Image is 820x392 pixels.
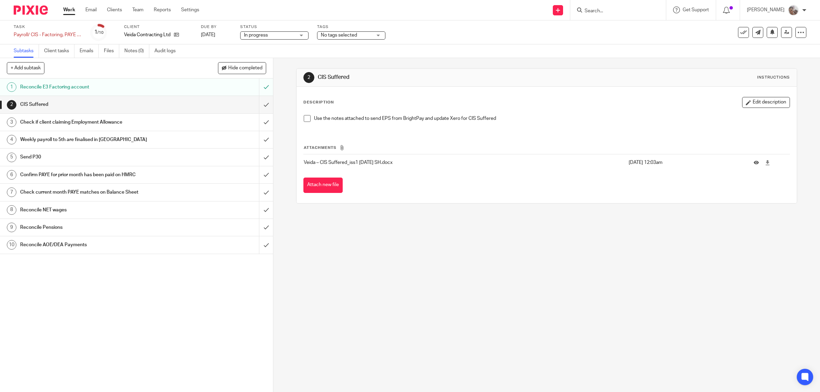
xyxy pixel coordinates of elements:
span: Attachments [304,146,337,150]
div: Payroll/ CIS - Factoring, PAYE &amp; CIS month end task - Veida [14,31,82,38]
span: [DATE] [201,32,215,37]
label: Client [124,24,192,30]
h1: Reconcile AOE/DEA Payments [20,240,175,250]
a: Email [85,6,97,13]
a: Download [765,159,770,166]
input: Search [584,8,645,14]
a: Notes (0) [124,44,149,58]
div: 2 [7,100,16,110]
p: Description [303,100,334,105]
a: Audit logs [154,44,181,58]
span: In progress [244,33,268,38]
a: Client tasks [44,44,74,58]
a: Clients [107,6,122,13]
label: Task [14,24,82,30]
div: 1 [7,82,16,92]
div: 10 [7,240,16,250]
h1: Reconcile NET wages [20,205,175,215]
label: Status [240,24,309,30]
a: Subtasks [14,44,39,58]
img: me.jpg [788,5,799,16]
h1: CIS Suffered [20,99,175,110]
div: 1 [94,28,104,36]
img: Pixie [14,5,48,15]
p: [PERSON_NAME] [747,6,784,13]
span: No tags selected [321,33,357,38]
p: Veida Contracting Ltd [124,31,170,38]
button: Hide completed [218,62,266,74]
div: 4 [7,135,16,144]
div: 5 [7,153,16,162]
button: + Add subtask [7,62,44,74]
div: Payroll/ CIS - Factoring, PAYE & CIS month end task - Veida [14,31,82,38]
div: 6 [7,170,16,180]
a: Files [104,44,119,58]
label: Due by [201,24,232,30]
button: Edit description [742,97,790,108]
div: 8 [7,205,16,215]
p: Use the notes attached to send EPS from BrightPay and update Xero for CIS Suffered [314,115,790,122]
div: 9 [7,223,16,232]
div: 3 [7,117,16,127]
h1: Send P30 [20,152,175,162]
p: [DATE] 12:03am [629,159,743,166]
button: Attach new file [303,178,343,193]
a: Work [63,6,75,13]
div: 7 [7,187,16,197]
h1: Weekly payroll to 5th are finalised in [GEOGRAPHIC_DATA] [20,135,175,145]
h1: Check current month PAYE matches on Balance Sheet [20,187,175,197]
div: Instructions [757,75,790,80]
h1: Check if client claiming Employment Allowance [20,117,175,127]
h1: Confirm PAYE for prior month has been paid on HMRC [20,170,175,180]
span: Get Support [683,8,709,12]
a: Settings [181,6,199,13]
p: Veida – CIS Suffered_iss1 [DATE] SH.docx [304,159,625,166]
div: 2 [303,72,314,83]
a: Team [132,6,143,13]
h1: CIS Suffered [318,74,561,81]
h1: Reconcile E3 Factoring account [20,82,175,92]
h1: Reconcile Pensions [20,222,175,233]
span: Hide completed [228,66,262,71]
small: /10 [97,31,104,34]
a: Emails [80,44,99,58]
label: Tags [317,24,385,30]
a: Reports [154,6,171,13]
